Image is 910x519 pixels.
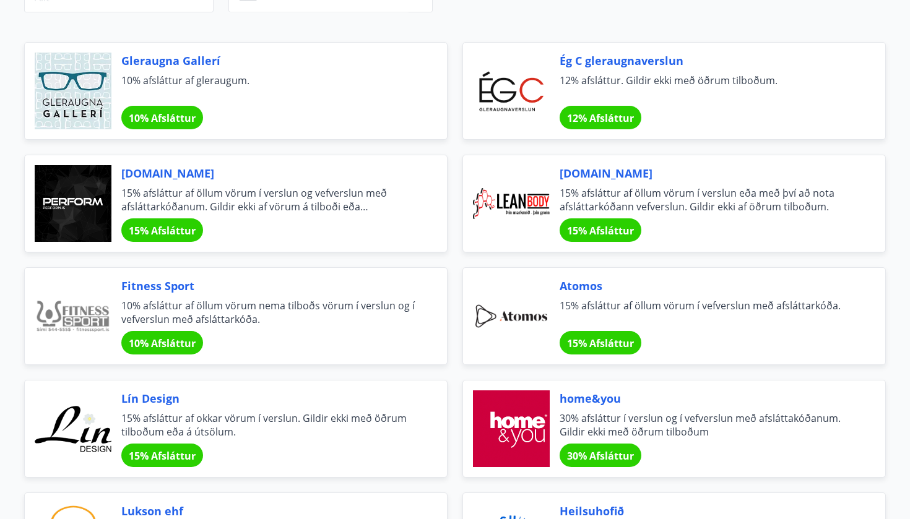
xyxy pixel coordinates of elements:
[560,165,856,181] span: [DOMAIN_NAME]
[121,299,417,326] span: 10% afsláttur af öllum vörum nema tilboðs vörum í verslun og í vefverslun með afsláttarkóða.
[121,390,417,406] span: Lín Design
[121,411,417,439] span: 15% afsláttur af okkar vörum í verslun. Gildir ekki með öðrum tilboðum eða á útsölum.
[567,337,634,350] span: 15% Afsláttur
[560,53,856,69] span: Ég C gleraugnaverslun
[121,503,417,519] span: Lukson ehf
[129,449,196,463] span: 15% Afsláttur
[560,74,856,101] span: 12% afsláttur. Gildir ekki með öðrum tilboðum.
[560,411,856,439] span: 30% afsláttur í verslun og í vefverslun með afsláttakóðanum. Gildir ekki með öðrum tilboðum
[121,278,417,294] span: Fitness Sport
[121,53,417,69] span: Gleraugna Gallerí
[560,503,856,519] span: Heilsuhofið
[560,390,856,406] span: home&you
[560,299,856,326] span: 15% afsláttur af öllum vörum í vefverslun með afsláttarkóða.
[121,186,417,213] span: 15% afsláttur af öllum vörum í verslun og vefverslun með afsláttarkóðanum. Gildir ekki af vörum á...
[567,111,634,125] span: 12% Afsláttur
[567,449,634,463] span: 30% Afsláttur
[129,224,196,238] span: 15% Afsláttur
[129,337,196,350] span: 10% Afsláttur
[129,111,196,125] span: 10% Afsláttur
[121,74,417,101] span: 10% afsláttur af gleraugum.
[121,165,417,181] span: [DOMAIN_NAME]
[567,224,634,238] span: 15% Afsláttur
[560,186,856,213] span: 15% afsláttur af öllum vörum í verslun eða með því að nota afsláttarkóðann vefverslun. Gildir ekk...
[560,278,856,294] span: Atomos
